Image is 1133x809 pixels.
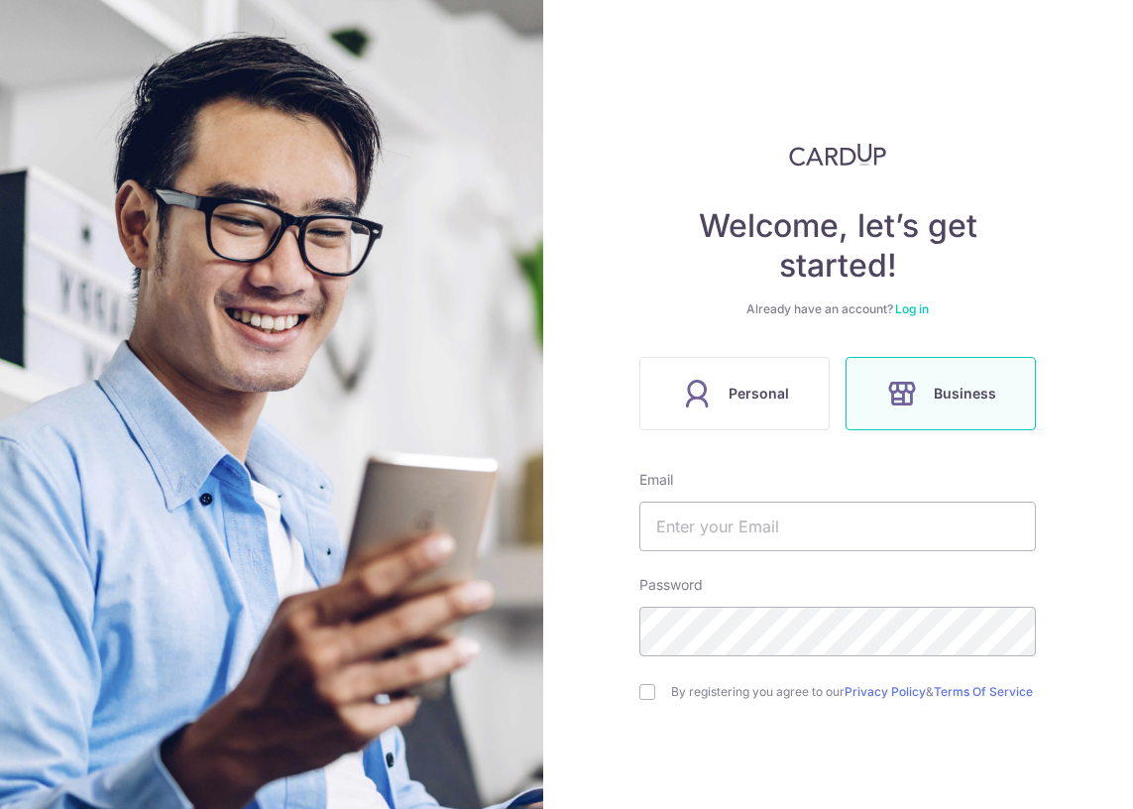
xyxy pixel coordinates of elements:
a: Business [838,357,1044,430]
input: Enter your Email [639,502,1036,551]
img: CardUp Logo [789,143,886,167]
a: Privacy Policy [845,684,926,699]
a: Log in [895,301,929,316]
span: Personal [729,382,789,405]
label: Email [639,470,673,490]
label: Password [639,575,703,595]
div: Already have an account? [639,301,1036,317]
a: Terms Of Service [934,684,1033,699]
h4: Welcome, let’s get started! [639,206,1036,286]
label: By registering you agree to our & [671,684,1036,700]
a: Personal [631,357,838,430]
span: Business [934,382,996,405]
